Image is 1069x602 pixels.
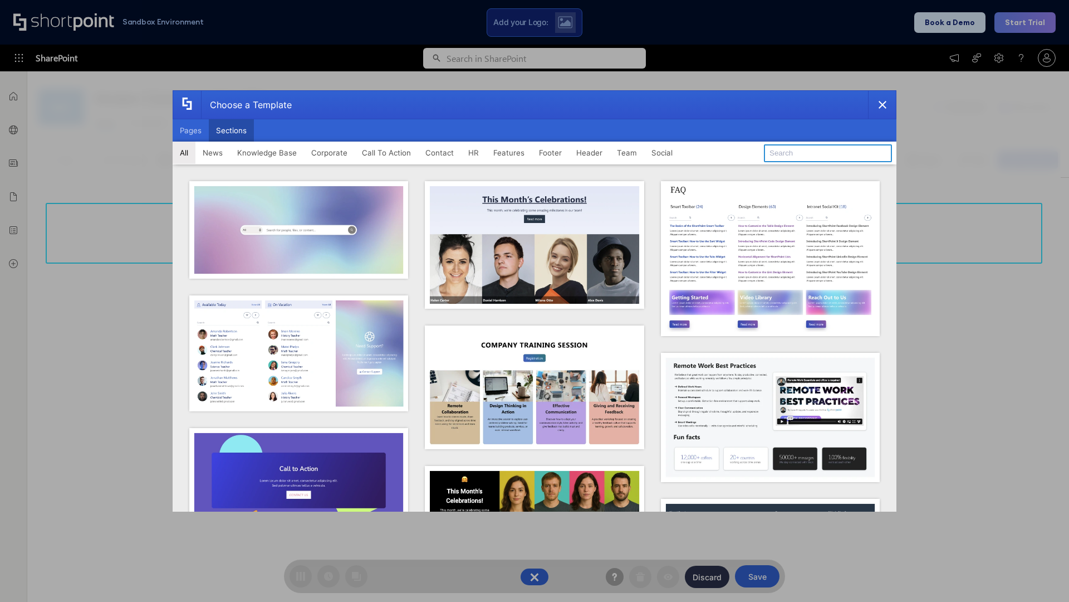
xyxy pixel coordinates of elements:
[869,473,1069,602] iframe: Chat Widget
[173,142,195,164] button: All
[201,91,292,119] div: Choose a Template
[569,142,610,164] button: Header
[195,142,230,164] button: News
[418,142,461,164] button: Contact
[644,142,680,164] button: Social
[173,90,896,512] div: template selector
[355,142,418,164] button: Call To Action
[486,142,532,164] button: Features
[610,142,644,164] button: Team
[230,142,304,164] button: Knowledge Base
[764,144,892,162] input: Search
[532,142,569,164] button: Footer
[461,142,486,164] button: HR
[304,142,355,164] button: Corporate
[173,119,209,142] button: Pages
[209,119,254,142] button: Sections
